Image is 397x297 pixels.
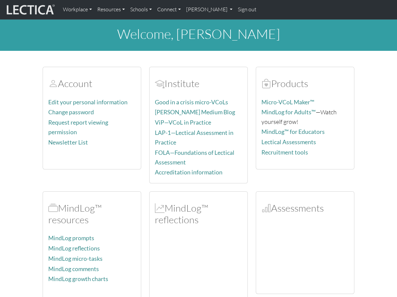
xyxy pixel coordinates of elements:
[155,78,242,89] h2: Institute
[155,119,211,126] a: ViP—VCoL in Practice
[155,109,235,116] a: [PERSON_NAME] Medium Blog
[128,3,155,17] a: Schools
[155,169,222,176] a: Accreditation information
[48,77,58,89] span: Account
[48,119,108,136] a: Request report viewing permission
[261,99,314,106] a: Micro-VCoL Maker™
[48,109,94,116] a: Change password
[155,149,234,166] a: FOLA—Foundations of Lectical Assessment
[48,265,99,272] a: MindLog comments
[48,202,136,225] h2: MindLog™ resources
[261,77,271,89] span: Products
[60,3,95,17] a: Workplace
[184,3,235,17] a: [PERSON_NAME]
[155,3,184,17] a: Connect
[261,78,349,89] h2: Products
[261,128,325,135] a: MindLog™ for Educators
[155,129,233,146] a: LAP-1—Lectical Assessment in Practice
[48,235,94,242] a: MindLog prompts
[155,77,165,89] span: Account
[48,78,136,89] h2: Account
[261,202,271,214] span: Assessments
[155,99,228,106] a: Good in a crisis micro-VCoLs
[261,149,308,156] a: Recruitment tools
[5,3,55,16] img: lecticalive
[261,202,349,214] h2: Assessments
[155,202,242,225] h2: MindLog™ reflections
[261,107,349,126] p: —Watch yourself grow!
[48,99,128,106] a: Edit your personal information
[48,245,100,252] a: MindLog reflections
[261,139,316,146] a: Lectical Assessments
[48,255,103,262] a: MindLog micro-tasks
[95,3,128,17] a: Resources
[261,109,316,116] a: MindLog for Adults™
[155,202,165,214] span: MindLog
[235,3,259,17] a: Sign out
[48,275,108,282] a: MindLog growth charts
[48,139,88,146] a: Newsletter List
[48,202,58,214] span: MindLog™ resources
